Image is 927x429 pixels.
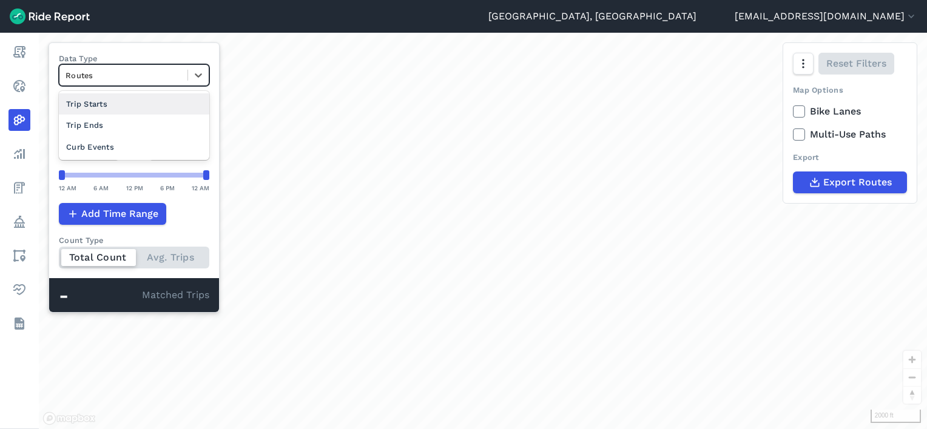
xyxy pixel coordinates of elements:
a: Policy [8,211,30,233]
div: 6 AM [93,182,109,193]
a: Report [8,41,30,63]
button: Add Time Range [59,203,166,225]
span: Add Time Range [81,207,158,221]
a: Heatmaps [8,109,30,131]
a: Datasets [8,313,30,334]
a: Fees [8,177,30,199]
div: Curb Events [59,136,209,158]
a: Areas [8,245,30,267]
div: Export [793,151,907,163]
div: 12 PM [126,182,143,193]
div: 12 AM [59,182,76,193]
button: [EMAIL_ADDRESS][DOMAIN_NAME] [735,9,917,24]
div: Trip Ends [59,115,209,136]
label: Bike Lanes [793,104,907,119]
button: Reset Filters [818,53,894,75]
a: Health [8,279,30,301]
div: Trip Starts [59,93,209,115]
div: - [59,288,142,304]
a: Realtime [8,75,30,97]
div: Count Type [59,234,209,246]
img: Ride Report [10,8,90,24]
button: Export Routes [793,171,907,193]
div: 12 AM [192,182,209,193]
div: 6 PM [160,182,175,193]
span: Reset Filters [826,56,886,71]
label: Multi-Use Paths [793,127,907,142]
div: Matched Trips [49,278,219,312]
div: loading [39,33,927,429]
a: Analyze [8,143,30,165]
a: [GEOGRAPHIC_DATA], [GEOGRAPHIC_DATA] [488,9,696,24]
div: Map Options [793,84,907,96]
label: Data Type [59,53,209,64]
span: Export Routes [823,175,892,190]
